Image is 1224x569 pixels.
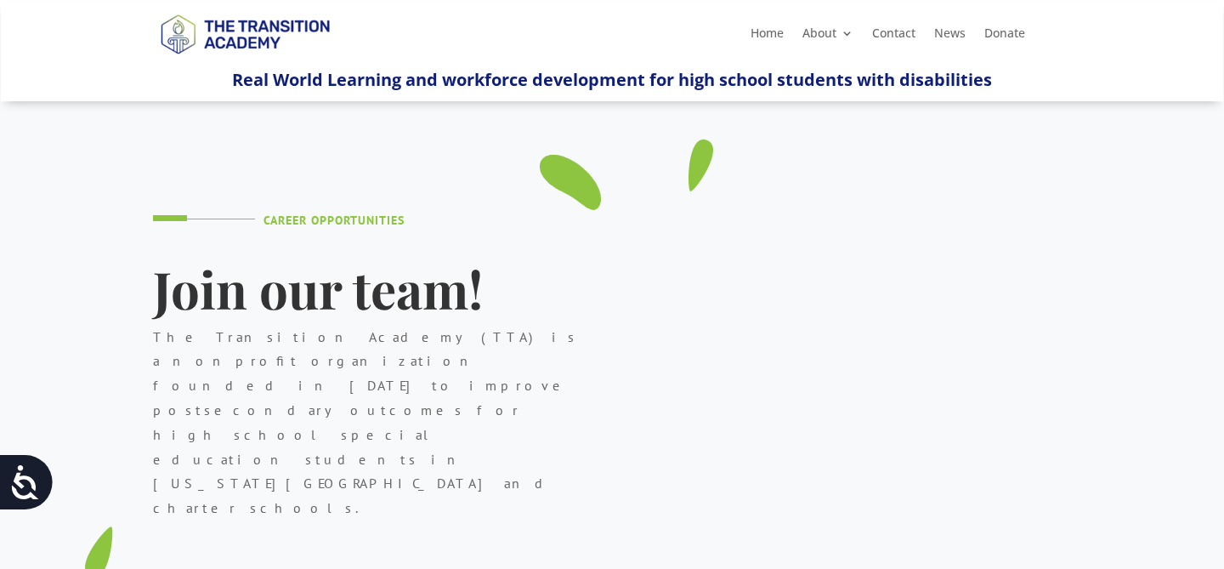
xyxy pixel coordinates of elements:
[934,27,966,46] a: News
[540,139,713,210] img: tutor-09_green
[802,27,853,46] a: About
[751,27,784,46] a: Home
[232,68,992,91] span: Real World Learning and workforce development for high school students with disabilities
[153,51,337,67] a: Logo-Noticias
[984,27,1025,46] a: Donate
[872,27,915,46] a: Contact
[263,214,586,235] h4: Career Opportunities
[153,260,586,325] h1: Join our team!
[153,3,337,64] img: TTA Brand_TTA Primary Logo_Horizontal_Light BG
[153,325,586,521] p: The Transition Academy (TTA) is a nonprofit organization founded in [DATE] to improve postseconda...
